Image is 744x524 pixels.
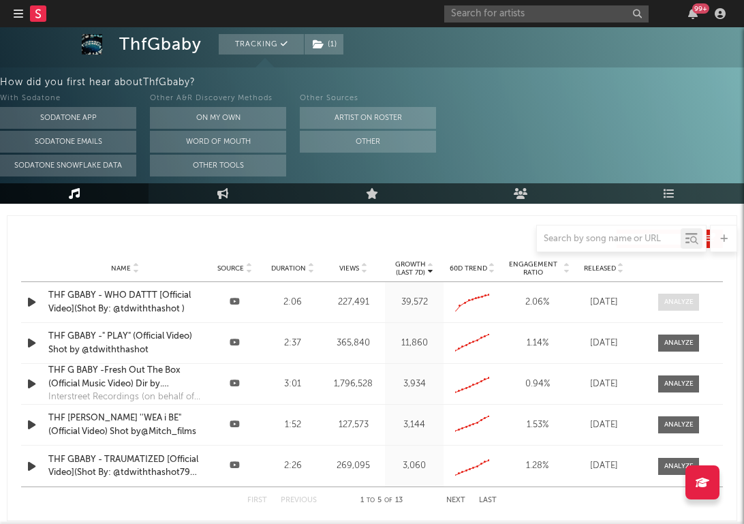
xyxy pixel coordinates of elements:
a: THF GBABY -" PLAY" (Official Video) Shot by @tdwiththashot [48,330,202,356]
div: 3,060 [388,459,439,473]
div: 1,796,528 [326,377,382,391]
div: 1.14 % [505,337,570,350]
button: On My Own [150,107,286,129]
div: [DATE] [576,337,631,350]
div: Other A&R Discovery Methods [150,91,286,107]
a: THF GBABY - WHO DATTT [Official Video](Shot By: @tdwiththashot ) [48,289,202,315]
div: 2:37 [267,337,318,350]
div: 227,491 [326,296,382,309]
span: Released [584,264,616,273]
div: 2.06 % [505,296,570,309]
button: Previous [281,497,317,504]
div: 2:26 [267,459,318,473]
span: to [367,497,375,504]
div: 127,573 [326,418,382,432]
div: ThfGbaby [119,34,202,55]
div: [DATE] [576,296,631,309]
input: Search for artists [444,5,649,22]
button: Other Tools [150,155,286,176]
p: Growth [395,260,426,268]
a: THF G BABY -Fresh Out The Box (Official Music Video) Dir by. @Mitch_films [48,364,202,390]
div: Other Sources [300,91,436,107]
div: 3,934 [388,377,439,391]
button: First [247,497,267,504]
button: Other [300,131,436,153]
span: Source [217,264,244,273]
input: Search by song name or URL [537,234,681,245]
span: Views [339,264,359,273]
div: 3:01 [267,377,318,391]
div: 1.53 % [505,418,570,432]
button: Last [479,497,497,504]
span: ( 1 ) [304,34,344,55]
div: 0.94 % [505,377,570,391]
button: 99+ [688,8,698,19]
p: (Last 7d) [395,268,426,277]
div: 1:52 [267,418,318,432]
div: 3,144 [388,418,439,432]
button: Next [446,497,465,504]
div: 1 5 13 [344,493,419,509]
div: 99 + [692,3,709,14]
span: 60D Trend [450,264,487,273]
a: THF GBABY - TRAUMATIZED [Official Video](Shot By: @tdwiththashot7907 ) [48,453,202,480]
div: [DATE] [576,418,631,432]
button: (1) [305,34,343,55]
span: Name [111,264,131,273]
div: Interstreet Recordings (on behalf of 3229801 Records DK); Interstreet Publishing [48,390,202,404]
span: Engagement Ratio [505,260,561,277]
span: of [384,497,392,504]
button: Artist on Roster [300,107,436,129]
div: 11,860 [388,337,439,350]
div: 39,572 [388,296,439,309]
div: 1.28 % [505,459,570,473]
div: [DATE] [576,377,631,391]
div: [DATE] [576,459,631,473]
div: 2:06 [267,296,318,309]
button: Tracking [219,34,304,55]
button: Word Of Mouth [150,131,286,153]
a: THF [PERSON_NAME] ''WEA i BE"(Official Video) Shot by@Mitch_films [48,412,202,438]
div: 269,095 [326,459,382,473]
div: 365,840 [326,337,382,350]
span: Duration [271,264,306,273]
